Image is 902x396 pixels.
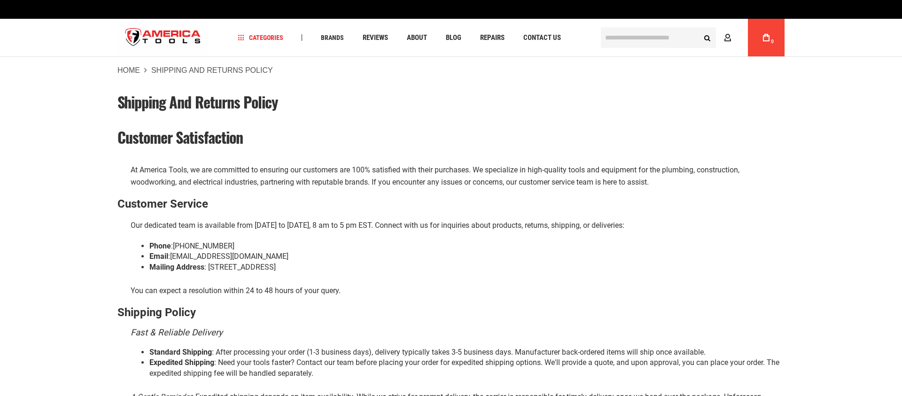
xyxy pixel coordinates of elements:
a: [PHONE_NUMBER] [173,241,234,250]
h2: Shipping Policy [117,306,785,318]
b: Phone [149,241,171,250]
b: Expedited Shipping [149,358,214,367]
span: Brands [321,34,344,41]
h2: Customer Service [117,198,785,210]
span: Shipping and Returns Policy [117,91,278,113]
strong: Shipping and Returns Policy [151,66,273,74]
span: Reviews [363,34,388,41]
p: You can expect a resolution within 24 to 48 hours of your query. [131,285,785,297]
span: 0 [771,39,774,44]
p: Our dedicated team is available from [DATE] to [DATE], 8 am to 5 pm EST. Connect with us for inqu... [131,219,785,232]
a: store logo [117,20,209,55]
a: Brands [317,31,348,44]
a: Repairs [476,31,509,44]
li: : [STREET_ADDRESS] [149,262,785,273]
b: Standard Shipping [149,348,212,357]
b: Mailing Address [149,263,204,272]
li: : [149,241,785,252]
li: : After processing your order (1-3 business days), delivery typically takes 3-5 business days. Ma... [149,347,785,358]
a: Categories [234,31,288,44]
p: At America Tools, we are committed to ensuring our customers are 100% satisfied with their purcha... [131,164,785,188]
a: Blog [442,31,466,44]
button: Search [698,29,716,47]
span: Blog [446,34,461,41]
a: 0 [757,19,775,56]
h3: Fast & Reliable Delivery [131,328,785,338]
h1: Customer Satisfaction [117,129,785,145]
a: Home [117,66,140,75]
li: : Need your tools faster? Contact our team before placing your order for expedited shipping optio... [149,357,785,379]
img: America Tools [117,20,209,55]
li: : [149,251,785,262]
span: Repairs [480,34,505,41]
a: About [403,31,431,44]
span: Contact Us [523,34,561,41]
span: Categories [238,34,283,41]
a: [EMAIL_ADDRESS][DOMAIN_NAME] [170,252,288,261]
a: Reviews [358,31,392,44]
span: About [407,34,427,41]
a: Contact Us [519,31,565,44]
b: Email [149,252,168,261]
